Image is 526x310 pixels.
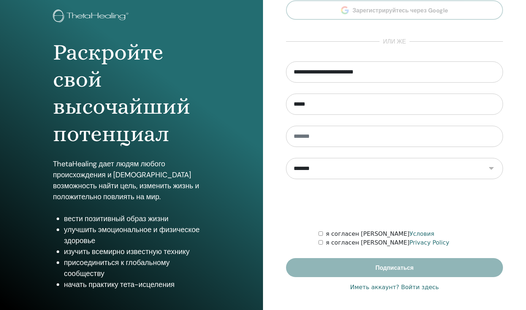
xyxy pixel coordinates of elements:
iframe: reCAPTCHA [339,190,450,219]
label: я согласен [PERSON_NAME] [326,230,434,238]
a: Privacy Policy [409,239,449,246]
li: улучшить эмоциональное и физическое здоровье [64,224,210,246]
li: изучить всемирно известную технику [64,246,210,257]
h1: Раскройте свой высочайший потенциал [53,39,210,148]
label: я согласен [PERSON_NAME] [326,238,449,247]
li: вести позитивный образ жизни [64,213,210,224]
a: Иметь аккаунт? Войти здесь [350,283,439,292]
li: присоединиться к глобальному сообществу [64,257,210,279]
a: Условия [409,230,434,237]
p: ThetaHealing дает людям любого происхождения и [DEMOGRAPHIC_DATA] возможность найти цель, изменит... [53,158,210,202]
span: или же [380,37,410,46]
li: начать практику тета-исцеления [64,279,210,290]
